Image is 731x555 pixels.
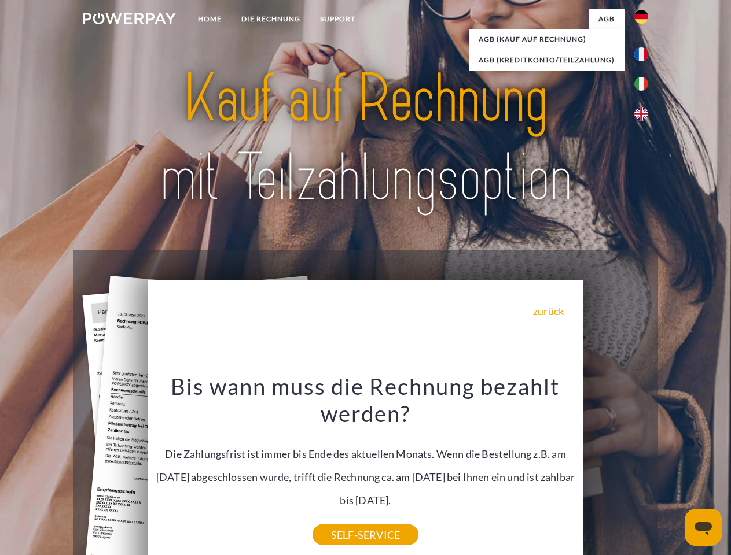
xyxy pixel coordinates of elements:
[310,9,365,29] a: SUPPORT
[589,9,625,29] a: agb
[155,372,577,535] div: Die Zahlungsfrist ist immer bis Ende des aktuellen Monats. Wenn die Bestellung z.B. am [DATE] abg...
[634,77,648,91] img: it
[313,524,418,545] a: SELF-SERVICE
[634,10,648,24] img: de
[469,50,625,71] a: AGB (Kreditkonto/Teilzahlung)
[685,509,722,546] iframe: Schaltfläche zum Öffnen des Messaging-Fensters
[111,55,620,221] img: title-powerpay_de.svg
[83,13,176,24] img: logo-powerpay-white.svg
[634,107,648,121] img: en
[469,29,625,50] a: AGB (Kauf auf Rechnung)
[155,372,577,428] h3: Bis wann muss die Rechnung bezahlt werden?
[232,9,310,29] a: DIE RECHNUNG
[533,306,564,316] a: zurück
[188,9,232,29] a: Home
[634,47,648,61] img: fr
